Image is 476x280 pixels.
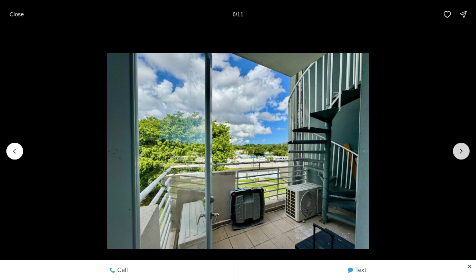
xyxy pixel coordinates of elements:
[232,11,243,18] p: 6 / 11
[453,143,470,160] button: Next slide
[10,11,24,18] p: Close
[5,6,29,22] button: Close
[6,143,23,160] button: Previous slide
